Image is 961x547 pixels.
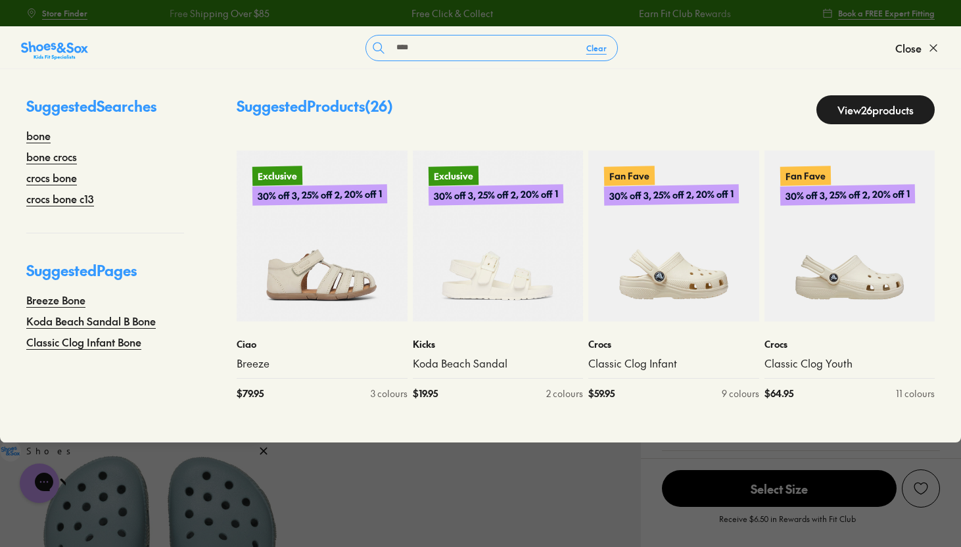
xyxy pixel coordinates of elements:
[26,260,184,292] p: Suggested Pages
[26,191,94,206] a: crocs bone c13
[428,166,478,185] p: Exclusive
[26,149,78,162] h3: Shoes
[411,7,493,20] a: Free Click & Collect
[26,313,156,329] a: Koda Beach Sandal B Bone
[231,34,250,52] button: Dismiss campaign
[26,292,85,308] a: Breeze Bone
[237,356,408,371] a: Breeze
[662,469,897,508] button: Select Size
[5,5,90,16] span: See previous message
[237,151,408,321] a: Exclusive30% off 3, 25% off 2, 20% off 1
[413,356,584,371] a: Koda Beach Sandal
[576,36,617,60] button: Clear
[26,170,77,185] a: crocs bone
[822,1,935,25] a: Book a FREE Expert Fitting
[816,95,935,124] a: View26products
[252,166,302,185] p: Exclusive
[780,166,830,185] p: Fan Fave
[23,103,250,132] div: Reply to the campaigns
[237,387,264,400] span: $ 79.95
[428,184,563,206] p: 30% off 3, 25% off 2, 20% off 1
[902,469,940,508] button: Add to Wishlist
[896,387,935,400] div: 11 colours
[26,149,77,164] a: bone crocs
[722,387,759,400] div: 9 colours
[764,356,935,371] a: Classic Clog Youth
[546,387,583,400] div: 2 colours
[413,387,438,400] span: $ 19.95
[588,151,759,321] a: Fan Fave30% off 3, 25% off 2, 20% off 1
[252,184,387,206] p: 30% off 3, 25% off 2, 20% off 1
[639,7,731,20] a: Earn Fit Club Rewards
[662,470,897,507] span: Select Size
[23,32,44,53] img: Shoes logo
[21,37,88,59] a: Shoes &amp; Sox
[780,184,914,206] p: 30% off 3, 25% off 2, 20% off 1
[26,128,51,143] a: bone
[237,337,408,351] p: Ciao
[170,7,270,20] a: Free Shipping Over $85
[588,356,759,371] a: Classic Clog Infant
[237,95,393,124] p: Suggested Products
[10,32,263,98] div: Message from Shoes. Need help finding the perfect pair for your little one? Let’s chat!
[719,513,856,536] p: Receive $6.50 in Rewards with Fit Club
[26,95,184,128] p: Suggested Searches
[764,151,935,321] a: Fan Fave30% off 3, 25% off 2, 20% off 1
[413,151,584,321] a: Exclusive30% off 3, 25% off 2, 20% off 1
[26,334,141,350] a: Classic Clog Infant Bone
[371,387,408,400] div: 3 colours
[10,19,263,145] div: Campaign message
[588,337,759,351] p: Crocs
[895,34,940,62] button: Close
[895,40,922,56] span: Close
[365,96,393,116] span: ( 26 )
[604,184,739,206] p: 30% off 3, 25% off 2, 20% off 1
[13,459,66,508] iframe: Gorgias live chat messenger
[604,166,655,185] p: Fan Fave
[764,387,793,400] span: $ 64.95
[23,59,250,98] div: Need help finding the perfect pair for your little one? Let’s chat!
[764,337,935,351] p: Crocs
[588,387,615,400] span: $ 59.95
[42,7,87,19] span: Store Finder
[254,147,273,165] button: Dismiss campaign
[49,36,101,49] h3: Shoes
[838,7,935,19] span: Book a FREE Expert Fitting
[26,1,87,25] a: Store Finder
[413,337,584,351] p: Kicks
[21,40,88,61] img: SNS_Logo_Responsive.svg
